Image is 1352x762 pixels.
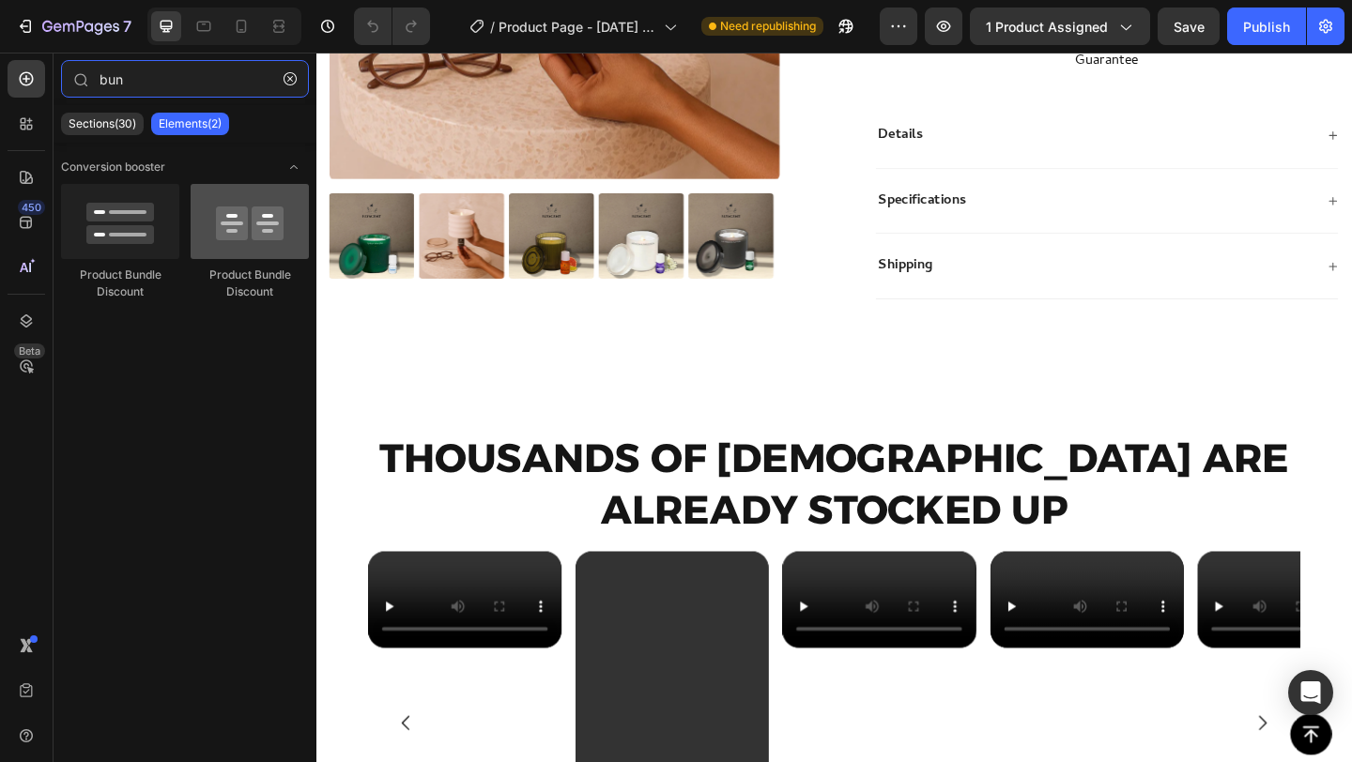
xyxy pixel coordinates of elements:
[8,8,140,45] button: 7
[61,159,165,175] span: Conversion booster
[56,411,1070,527] h2: THOUSANDS OF [DEMOGRAPHIC_DATA] ARE ALREADY STOCKED UP
[191,267,309,300] div: Product Bundle Discount
[959,542,1169,648] video: Video
[507,542,717,648] video: Video
[61,60,309,98] input: Search Sections & Elements
[71,703,124,755] button: Carousel Back Arrow
[1227,8,1306,45] button: Publish
[720,18,816,35] span: Need republishing
[611,81,660,100] p: Details
[1288,670,1333,715] div: Open Intercom Messenger
[490,17,495,37] span: /
[1003,703,1055,755] button: Carousel Next Arrow
[970,8,1150,45] button: 1 product assigned
[733,542,944,648] video: Video
[18,200,45,215] div: 450
[159,116,222,131] p: Elements(2)
[123,15,131,38] p: 7
[986,17,1108,37] span: 1 product assigned
[354,8,430,45] div: Undo/Redo
[61,267,179,300] div: Product Bundle Discount
[69,116,136,131] p: Sections(30)
[279,152,309,182] span: Toggle open
[499,17,656,37] span: Product Page - [DATE] 19:39:12
[14,343,45,358] div: Beta
[1243,17,1290,37] div: Publish
[611,152,707,172] p: Specifications
[1174,19,1205,35] span: Save
[611,222,670,242] p: Shipping
[316,53,1352,762] iframe: Design area
[1158,8,1220,45] button: Save
[56,542,267,648] video: Video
